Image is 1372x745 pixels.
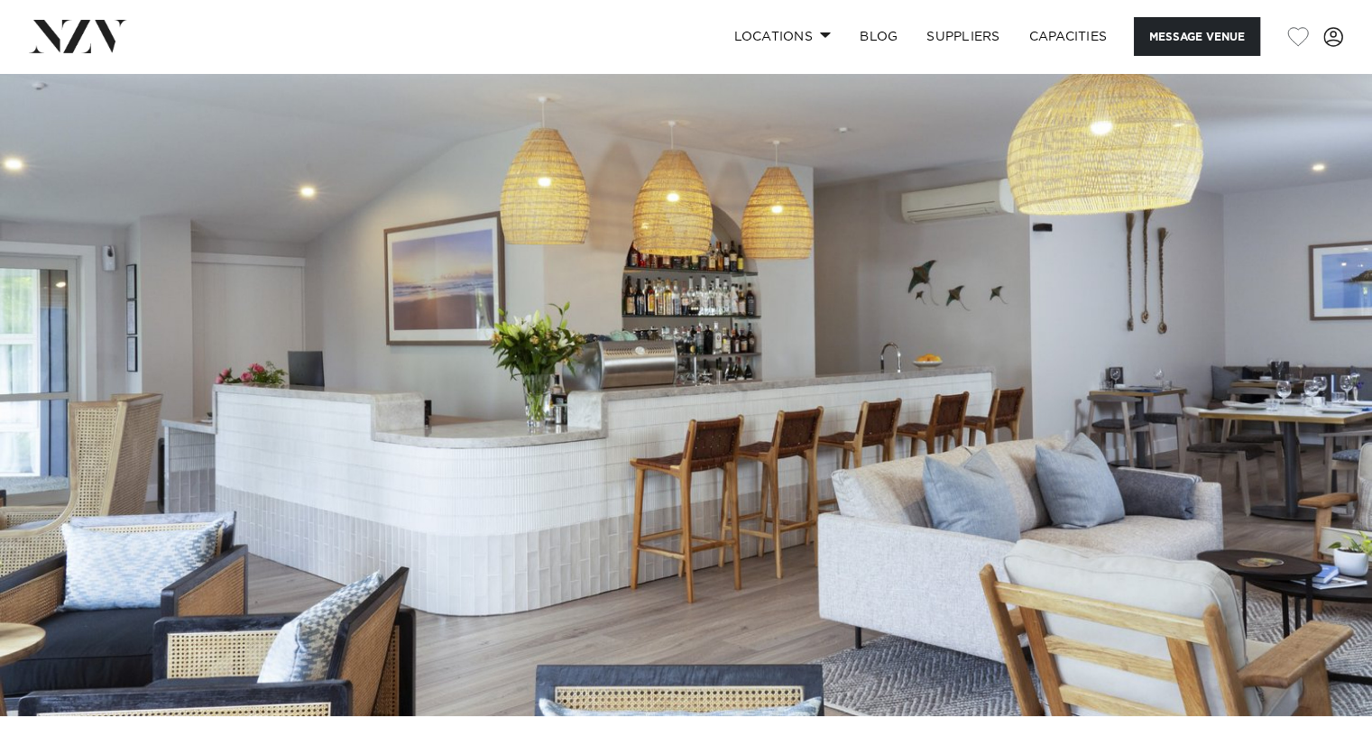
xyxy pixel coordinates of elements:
[719,17,845,56] a: Locations
[1015,17,1122,56] a: Capacities
[29,20,127,52] img: nzv-logo.png
[912,17,1014,56] a: SUPPLIERS
[1134,17,1260,56] button: Message Venue
[845,17,912,56] a: BLOG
